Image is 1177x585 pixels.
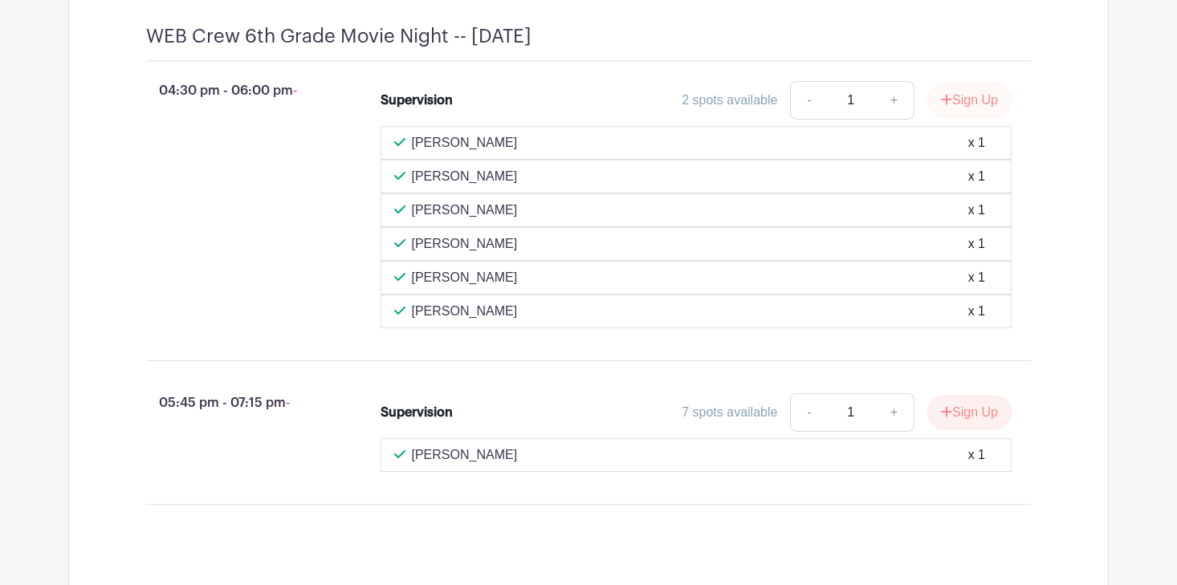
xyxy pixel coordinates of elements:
[968,234,985,254] div: x 1
[874,81,914,120] a: +
[412,234,518,254] p: [PERSON_NAME]
[790,81,827,120] a: -
[682,403,777,422] div: 7 spots available
[927,83,1012,117] button: Sign Up
[412,445,518,465] p: [PERSON_NAME]
[146,25,531,48] h4: WEB Crew 6th Grade Movie Night -- [DATE]
[968,268,985,287] div: x 1
[293,83,297,97] span: -
[927,396,1012,429] button: Sign Up
[968,167,985,186] div: x 1
[790,393,827,432] a: -
[968,133,985,152] div: x 1
[412,201,518,220] p: [PERSON_NAME]
[381,91,453,110] div: Supervision
[412,167,518,186] p: [PERSON_NAME]
[968,445,985,465] div: x 1
[120,387,355,419] p: 05:45 pm - 07:15 pm
[968,201,985,220] div: x 1
[968,302,985,321] div: x 1
[412,302,518,321] p: [PERSON_NAME]
[874,393,914,432] a: +
[412,133,518,152] p: [PERSON_NAME]
[412,268,518,287] p: [PERSON_NAME]
[381,403,453,422] div: Supervision
[120,75,355,107] p: 04:30 pm - 06:00 pm
[682,91,777,110] div: 2 spots available
[286,396,290,409] span: -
